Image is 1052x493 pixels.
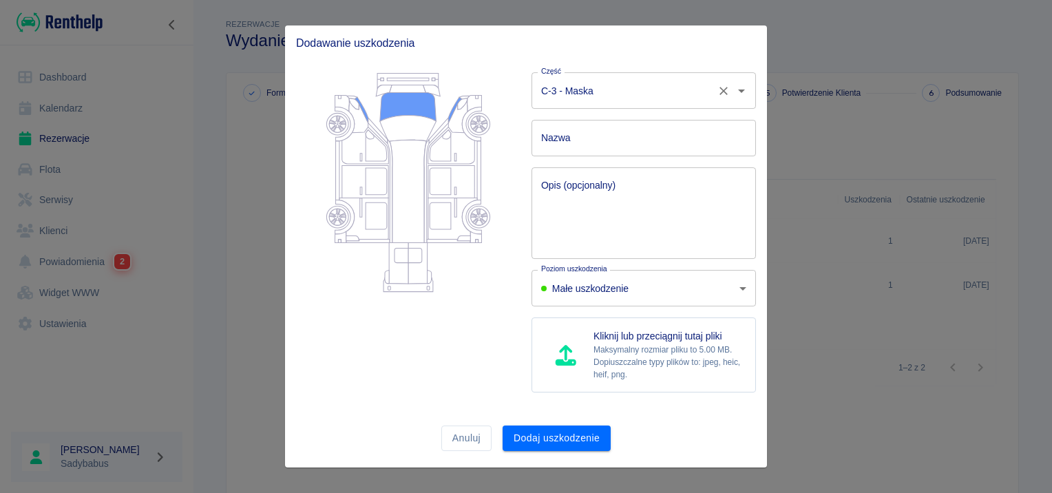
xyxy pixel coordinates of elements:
[593,356,744,381] p: Dopiuszczalne typy plików to: jpeg, heic, heif, png.
[441,426,492,451] button: Anuluj
[593,329,744,344] p: Kliknij lub przeciągnij tutaj pliki
[541,264,607,274] label: Poziom uszkodzenia
[714,81,733,101] button: Wyczyść
[541,66,561,76] label: Część
[593,344,744,356] p: Maksymalny rozmiar pliku to 5.00 MB.
[503,426,611,451] button: Dodaj uszkodzenie
[296,36,756,50] span: Dodawanie uszkodzenia
[541,282,734,295] div: Małe uszkodzenie
[732,81,751,101] button: Otwórz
